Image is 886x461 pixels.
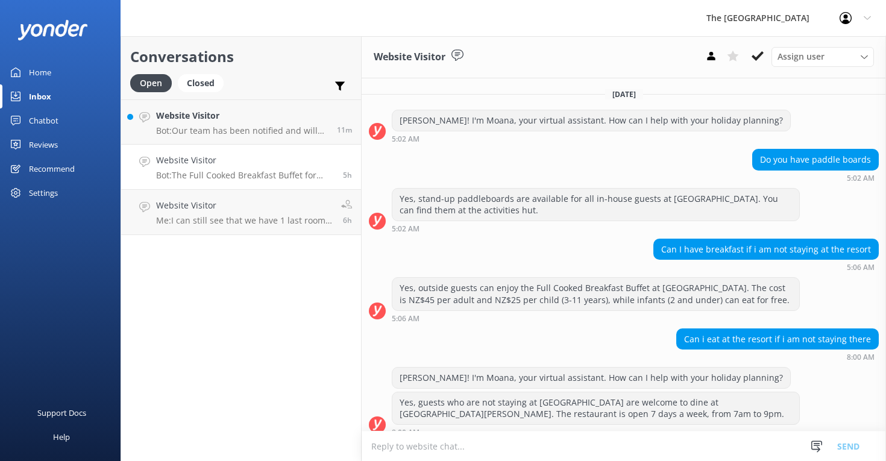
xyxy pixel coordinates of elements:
div: Settings [29,181,58,205]
strong: 5:02 AM [847,175,875,182]
div: Support Docs [37,401,86,425]
div: Reviews [29,133,58,157]
div: 11:02am 18-Jul-2025 (UTC -10:00) Pacific/Honolulu [392,224,800,233]
div: Yes, outside guests can enjoy the Full Cooked Breakfast Buffet at [GEOGRAPHIC_DATA]. The cost is ... [392,278,799,310]
div: Do you have paddle boards [753,149,878,170]
div: Assign User [771,47,874,66]
div: 02:00pm 18-Jul-2025 (UTC -10:00) Pacific/Honolulu [392,428,800,436]
img: yonder-white-logo.png [18,20,87,40]
p: Me: I can still see that we have 1 last room available for [DATE]-[DATE]. We can adjust the reser... [156,215,332,226]
h3: Website Visitor [374,49,445,65]
a: Website VisitorMe:I can still see that we have 1 last room available for [DATE]-[DATE]. We can ad... [121,190,361,235]
a: Open [130,76,178,89]
strong: 8:00 AM [847,354,875,361]
p: Bot: Our team has been notified and will be with you as soon as possible. Alternatively, you can ... [156,125,328,136]
div: Recommend [29,157,75,181]
strong: 5:02 AM [392,136,419,143]
div: [PERSON_NAME]! I'm Moana, your virtual assistant. How can I help with your holiday planning? [392,110,790,131]
h4: Website Visitor [156,199,332,212]
div: Home [29,60,51,84]
div: 11:02am 18-Jul-2025 (UTC -10:00) Pacific/Honolulu [392,134,791,143]
a: Closed [178,76,230,89]
span: 11:56pm 13-Aug-2025 (UTC -10:00) Pacific/Honolulu [343,215,352,225]
div: Help [53,425,70,449]
div: Closed [178,74,224,92]
a: Website VisitorBot:Our team has been notified and will be with you as soon as possible. Alternati... [121,99,361,145]
span: Assign user [778,50,825,63]
div: 11:02am 18-Jul-2025 (UTC -10:00) Pacific/Honolulu [752,174,879,182]
a: Website VisitorBot:The Full Cooked Breakfast Buffet for outside guests costs NZ$45 per adult and ... [121,145,361,190]
strong: 5:02 AM [392,225,419,233]
strong: 8:00 AM [392,429,419,436]
span: 06:07am 14-Aug-2025 (UTC -10:00) Pacific/Honolulu [337,125,352,135]
span: 12:20am 14-Aug-2025 (UTC -10:00) Pacific/Honolulu [343,170,352,180]
h4: Website Visitor [156,154,334,167]
div: Open [130,74,172,92]
p: Bot: The Full Cooked Breakfast Buffet for outside guests costs NZ$45 per adult and NZ$25 per chil... [156,170,334,181]
span: [DATE] [605,89,643,99]
div: 02:00pm 18-Jul-2025 (UTC -10:00) Pacific/Honolulu [676,353,879,361]
div: 11:06am 18-Jul-2025 (UTC -10:00) Pacific/Honolulu [392,314,800,322]
div: Chatbot [29,108,58,133]
div: Inbox [29,84,51,108]
h4: Website Visitor [156,109,328,122]
div: Can i eat at the resort if i am not staying there [677,329,878,350]
strong: 5:06 AM [847,264,875,271]
strong: 5:06 AM [392,315,419,322]
div: 11:06am 18-Jul-2025 (UTC -10:00) Pacific/Honolulu [653,263,879,271]
div: [PERSON_NAME]! I'm Moana, your virtual assistant. How can I help with your holiday planning? [392,368,790,388]
div: Yes, guests who are not staying at [GEOGRAPHIC_DATA] are welcome to dine at [GEOGRAPHIC_DATA][PER... [392,392,799,424]
div: Yes, stand-up paddleboards are available for all in-house guests at [GEOGRAPHIC_DATA]. You can fi... [392,189,799,221]
h2: Conversations [130,45,352,68]
div: Can I have breakfast if i am not staying at the resort [654,239,878,260]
